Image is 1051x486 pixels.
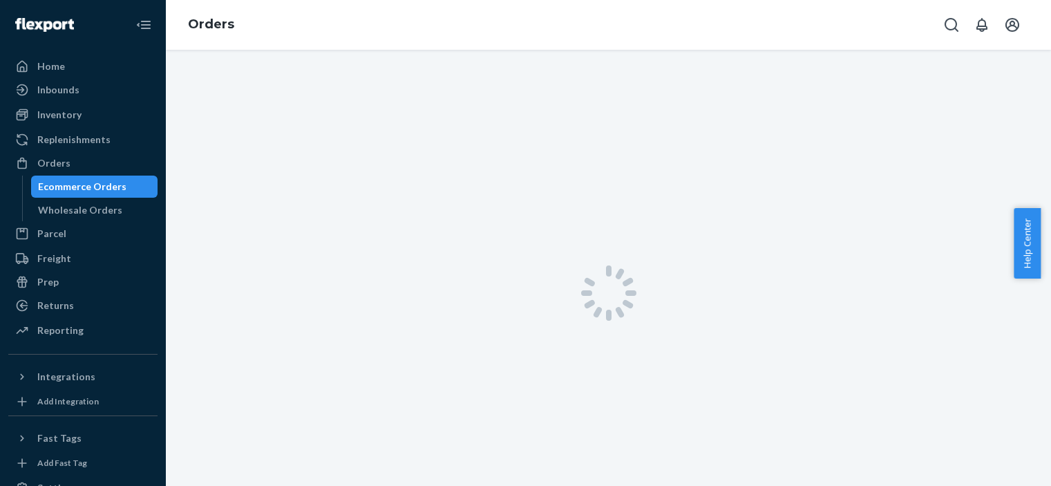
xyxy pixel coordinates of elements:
[998,11,1026,39] button: Open account menu
[130,11,158,39] button: Close Navigation
[8,79,158,101] a: Inbounds
[1014,208,1041,279] button: Help Center
[37,108,82,122] div: Inventory
[8,247,158,270] a: Freight
[37,299,74,312] div: Returns
[15,18,74,32] img: Flexport logo
[37,431,82,445] div: Fast Tags
[31,199,158,221] a: Wholesale Orders
[8,366,158,388] button: Integrations
[8,455,158,471] a: Add Fast Tag
[8,295,158,317] a: Returns
[8,152,158,174] a: Orders
[38,180,126,194] div: Ecommerce Orders
[8,55,158,77] a: Home
[8,129,158,151] a: Replenishments
[8,393,158,410] a: Add Integration
[8,104,158,126] a: Inventory
[177,5,245,45] ol: breadcrumbs
[37,133,111,147] div: Replenishments
[8,223,158,245] a: Parcel
[8,271,158,293] a: Prep
[31,176,158,198] a: Ecommerce Orders
[8,427,158,449] button: Fast Tags
[37,252,71,265] div: Freight
[188,17,234,32] a: Orders
[968,11,996,39] button: Open notifications
[8,319,158,342] a: Reporting
[37,324,84,337] div: Reporting
[37,156,70,170] div: Orders
[37,395,99,407] div: Add Integration
[37,227,66,241] div: Parcel
[37,370,95,384] div: Integrations
[37,275,59,289] div: Prep
[37,457,87,469] div: Add Fast Tag
[38,203,122,217] div: Wholesale Orders
[37,59,65,73] div: Home
[938,11,965,39] button: Open Search Box
[37,83,79,97] div: Inbounds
